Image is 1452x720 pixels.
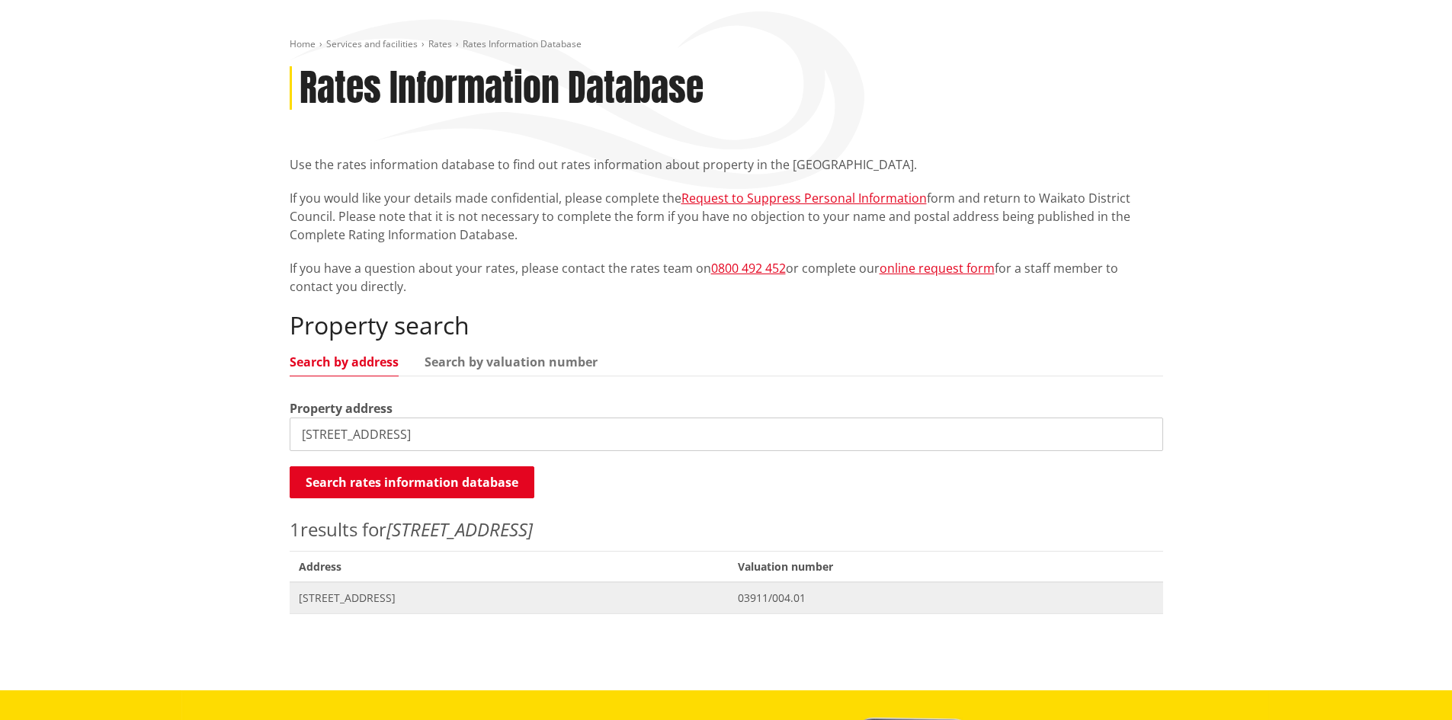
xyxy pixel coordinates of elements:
[463,37,582,50] span: Rates Information Database
[428,37,452,50] a: Rates
[290,356,399,368] a: Search by address
[711,260,786,277] a: 0800 492 452
[290,582,1163,613] a: [STREET_ADDRESS] 03911/004.01
[290,189,1163,244] p: If you would like your details made confidential, please complete the form and return to Waikato ...
[299,590,720,606] span: [STREET_ADDRESS]
[290,517,300,542] span: 1
[290,259,1163,296] p: If you have a question about your rates, please contact the rates team on or complete our for a s...
[290,155,1163,174] p: Use the rates information database to find out rates information about property in the [GEOGRAPHI...
[681,190,927,206] a: Request to Suppress Personal Information
[290,399,393,418] label: Property address
[386,517,533,542] em: [STREET_ADDRESS]
[738,590,1153,606] span: 03911/004.01
[300,66,704,110] h1: Rates Information Database
[290,466,534,498] button: Search rates information database
[880,260,995,277] a: online request form
[290,37,316,50] a: Home
[290,418,1163,451] input: e.g. Duke Street NGARUAWAHIA
[425,356,598,368] a: Search by valuation number
[290,311,1163,340] h2: Property search
[326,37,418,50] a: Services and facilities
[290,551,729,582] span: Address
[290,38,1163,51] nav: breadcrumb
[729,551,1162,582] span: Valuation number
[290,516,1163,543] p: results for
[1382,656,1437,711] iframe: Messenger Launcher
